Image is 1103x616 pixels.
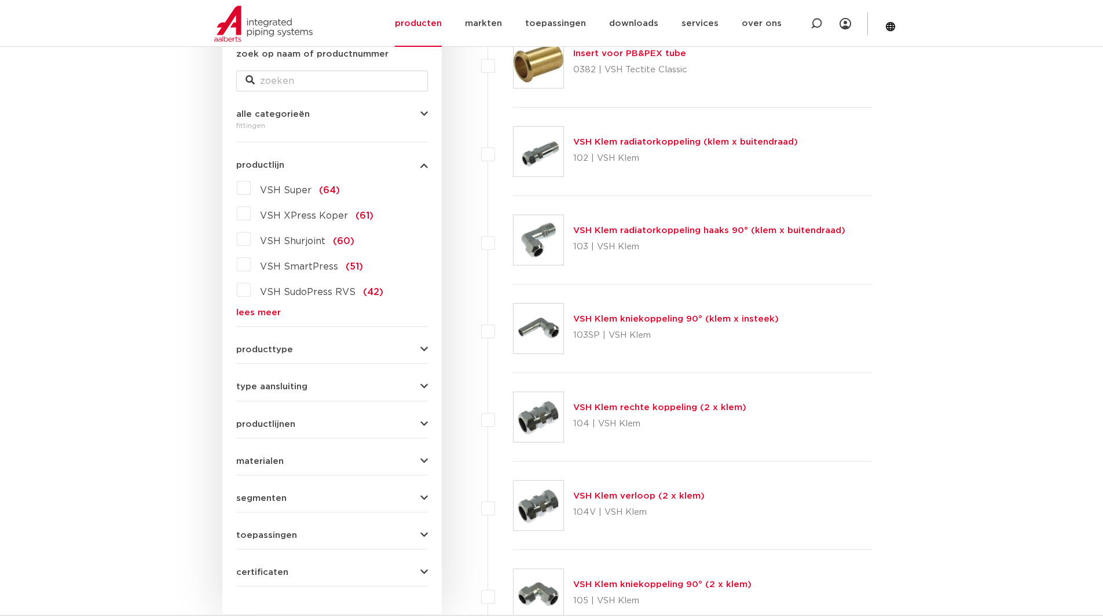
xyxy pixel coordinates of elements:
[236,110,310,119] span: alle categorieën
[236,110,428,119] button: alle categorieën
[236,568,428,577] button: certificaten
[514,481,563,530] img: Thumbnail for VSH Klem verloop (2 x klem)
[573,580,752,589] a: VSH Klem kniekoppeling 90° (2 x klem)
[236,457,428,466] button: materialen
[333,237,354,246] span: (60)
[236,119,428,132] div: fittingen
[514,127,563,176] img: Thumbnail for VSH Klem radiatorkoppeling (klem x buitendraad)
[236,457,284,466] span: materialen
[236,345,428,354] button: producttype
[260,186,312,195] span: VSH Super
[573,315,779,323] a: VSH Klem kniekoppeling 90° (klem x insteek)
[573,138,798,146] a: VSH Klem radiatorkoppeling (klem x buitendraad)
[236,382,428,391] button: type aansluiting
[356,211,373,220] span: (61)
[236,161,284,169] span: productlijn
[573,149,798,168] p: 102 | VSH Klem
[573,592,752,610] p: 105 | VSH Klem
[236,47,389,61] label: zoek op naam of productnummer
[236,161,428,169] button: productlijn
[236,71,428,91] input: zoeken
[236,494,287,503] span: segmenten
[236,531,297,540] span: toepassingen
[346,262,363,271] span: (51)
[236,345,293,354] span: producttype
[573,326,779,345] p: 103SP | VSH Klem
[573,61,687,79] p: 0382 | VSH Tectite Classic
[514,392,563,442] img: Thumbnail for VSH Klem rechte koppeling (2 x klem)
[573,403,746,412] a: VSH Klem rechte koppeling (2 x klem)
[260,237,325,246] span: VSH Shurjoint
[236,308,428,317] a: lees meer
[319,186,340,195] span: (64)
[573,238,845,256] p: 103 | VSH Klem
[236,531,428,540] button: toepassingen
[573,415,746,433] p: 104 | VSH Klem
[236,568,288,577] span: certificaten
[260,287,356,297] span: VSH SudoPress RVS
[573,503,705,522] p: 104V | VSH Klem
[514,215,563,265] img: Thumbnail for VSH Klem radiatorkoppeling haaks 90° (klem x buitendraad)
[514,304,563,353] img: Thumbnail for VSH Klem kniekoppeling 90° (klem x insteek)
[573,226,845,235] a: VSH Klem radiatorkoppeling haaks 90° (klem x buitendraad)
[514,38,563,88] img: Thumbnail for Insert voor PB&PEX tube
[236,420,295,429] span: productlijnen
[260,262,338,271] span: VSH SmartPress
[363,287,383,297] span: (42)
[573,49,686,58] a: Insert voor PB&PEX tube
[236,494,428,503] button: segmenten
[573,492,705,500] a: VSH Klem verloop (2 x klem)
[260,211,348,220] span: VSH XPress Koper
[236,382,307,391] span: type aansluiting
[236,420,428,429] button: productlijnen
